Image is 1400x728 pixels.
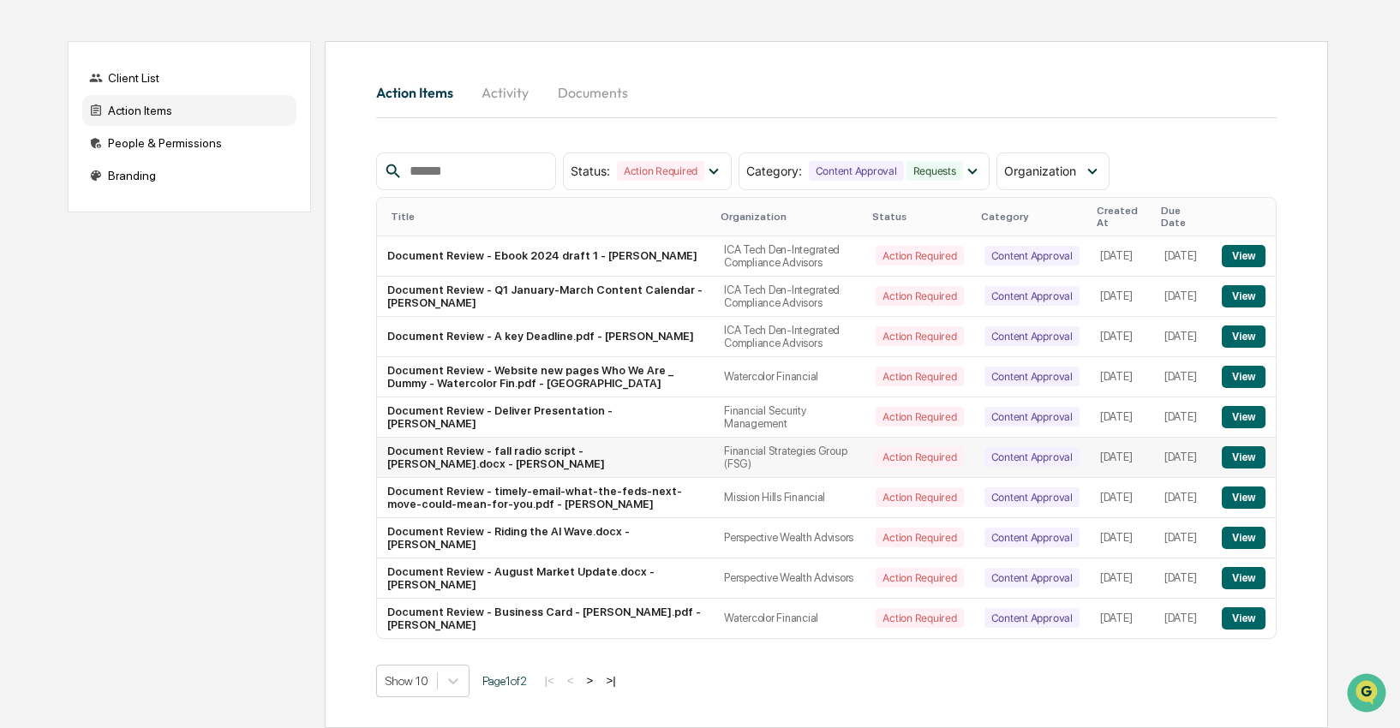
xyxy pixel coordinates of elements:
[984,286,1080,306] div: Content Approval
[1097,205,1147,229] div: Created At
[467,72,544,113] button: Activity
[714,438,865,478] td: Financial Strategies Group (FSG)
[1222,446,1265,468] button: View
[82,128,296,158] div: People & Permissions
[721,211,859,223] div: Organization
[171,290,207,303] span: Pylon
[984,326,1080,346] div: Content Approval
[82,63,296,93] div: Client List
[617,161,704,181] div: Action Required
[984,568,1080,588] div: Content Approval
[377,317,715,357] td: Document Review - A key Deadline.pdf - [PERSON_NAME]
[714,317,865,357] td: ICA Tech Den-Integrated Compliance Advisors
[872,211,966,223] div: Status
[714,236,865,277] td: ICA Tech Den-Integrated Compliance Advisors
[377,518,715,558] td: Document Review - Riding the AI Wave.docx - [PERSON_NAME]
[1090,357,1154,397] td: [DATE]
[377,277,715,317] td: Document Review - Q1 January-March Content Calendar - [PERSON_NAME]
[291,136,312,157] button: Start new chat
[1154,277,1212,317] td: [DATE]
[376,72,467,113] button: Action Items
[984,528,1080,547] div: Content Approval
[540,673,559,688] button: |<
[876,568,963,588] div: Action Required
[714,518,865,558] td: Perspective Wealth Advisors
[1222,325,1265,348] button: View
[571,164,610,178] span: Status :
[984,608,1080,628] div: Content Approval
[876,286,963,306] div: Action Required
[1222,406,1265,428] button: View
[876,528,963,547] div: Action Required
[981,211,1083,223] div: Category
[714,599,865,638] td: Watercolor Financial
[1154,357,1212,397] td: [DATE]
[984,367,1080,386] div: Content Approval
[714,357,865,397] td: Watercolor Financial
[17,250,31,264] div: 🔎
[876,326,963,346] div: Action Required
[1161,205,1205,229] div: Due Date
[1154,599,1212,638] td: [DATE]
[1090,236,1154,277] td: [DATE]
[1154,438,1212,478] td: [DATE]
[544,72,642,113] button: Documents
[1154,317,1212,357] td: [DATE]
[1090,478,1154,518] td: [DATE]
[10,242,115,272] a: 🔎Data Lookup
[1222,527,1265,549] button: View
[17,36,312,63] p: How can we help?
[1154,478,1212,518] td: [DATE]
[17,131,48,162] img: 1746055101610-c473b297-6a78-478c-a979-82029cc54cd1
[1345,671,1391,718] iframe: Open customer support
[1154,518,1212,558] td: [DATE]
[1222,486,1265,509] button: View
[714,478,865,518] td: Mission Hills Financial
[876,447,963,467] div: Action Required
[906,161,963,181] div: Requests
[601,673,620,688] button: >|
[876,608,963,628] div: Action Required
[1222,245,1265,267] button: View
[141,216,212,233] span: Attestations
[1090,518,1154,558] td: [DATE]
[34,248,108,266] span: Data Lookup
[582,673,599,688] button: >
[82,160,296,191] div: Branding
[121,289,207,303] a: Powered byPylon
[117,209,219,240] a: 🗄️Attestations
[82,95,296,126] div: Action Items
[562,673,579,688] button: <
[1154,558,1212,599] td: [DATE]
[984,447,1080,467] div: Content Approval
[1222,285,1265,307] button: View
[714,277,865,317] td: ICA Tech Den-Integrated Compliance Advisors
[17,218,31,231] div: 🖐️
[377,478,715,518] td: Document Review - timely-email-what-the-feds-next-move-could-mean-for-you.pdf - [PERSON_NAME]
[876,487,963,507] div: Action Required
[1090,558,1154,599] td: [DATE]
[377,438,715,478] td: Document Review - fall radio script - [PERSON_NAME].docx - [PERSON_NAME]
[58,148,217,162] div: We're available if you need us!
[1090,277,1154,317] td: [DATE]
[1222,567,1265,589] button: View
[1222,607,1265,630] button: View
[714,397,865,438] td: Financial Security Management
[482,674,527,688] span: Page 1 of 2
[876,367,963,386] div: Action Required
[1154,236,1212,277] td: [DATE]
[1004,164,1076,178] span: Organization
[1154,397,1212,438] td: [DATE]
[377,397,715,438] td: Document Review - Deliver Presentation - [PERSON_NAME]
[10,209,117,240] a: 🖐️Preclearance
[984,487,1080,507] div: Content Approval
[876,246,963,266] div: Action Required
[1090,317,1154,357] td: [DATE]
[376,72,1277,113] div: activity tabs
[377,236,715,277] td: Document Review - Ebook 2024 draft 1 - [PERSON_NAME]
[34,216,111,233] span: Preclearance
[391,211,708,223] div: Title
[984,246,1080,266] div: Content Approval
